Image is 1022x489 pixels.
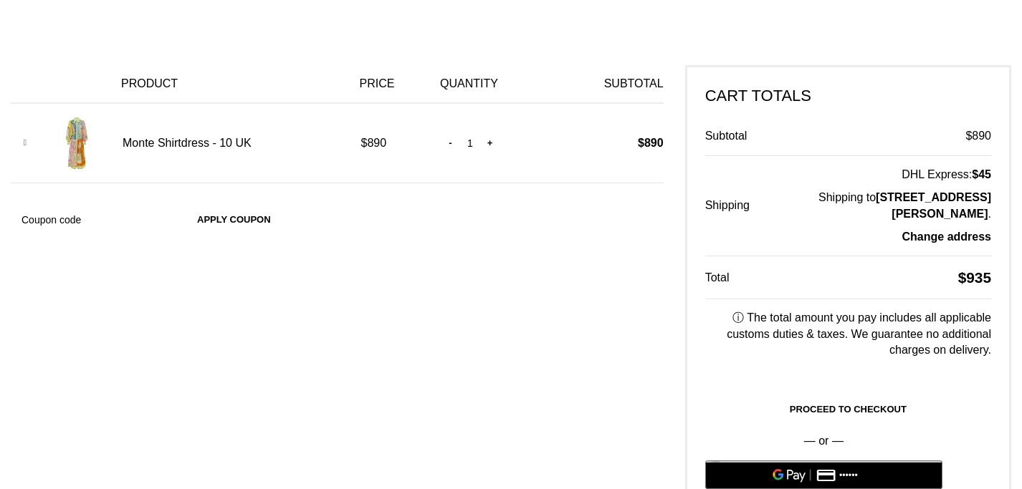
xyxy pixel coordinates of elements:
a: Remove Monte Shirtdress - 10 UK from cart [14,132,36,154]
strong: [STREET_ADDRESS][PERSON_NAME] [876,191,991,219]
th: Total [705,256,768,299]
bdi: 890 [965,130,991,142]
input: Coupon code [11,205,176,235]
p: Shipping to . [776,190,991,222]
th: Product [114,65,352,103]
a: Proceed to checkout [705,394,991,425]
th: Quantity [433,65,555,103]
bdi: 45 [972,168,991,180]
span: $ [972,168,978,180]
th: Shipping [705,155,768,256]
bdi: 935 [958,269,991,286]
h2: Cart totals [705,85,991,107]
a: Change address [902,231,991,243]
p: ⓘ The total amount you pay includes all applicable customs duties & taxes. We guarantee no additi... [705,310,991,358]
text: •••••• [839,470,858,480]
bdi: 890 [638,137,664,149]
span: $ [360,137,367,149]
span: $ [638,137,644,149]
bdi: 890 [360,137,386,149]
input: + [481,128,499,158]
button: Apply coupon [183,205,285,235]
input: Product quantity [459,128,481,158]
label: DHL Express: [776,167,991,183]
button: Pay with GPay [705,460,942,489]
span: $ [958,269,967,286]
img: Alemais [48,115,105,172]
th: Price [352,65,433,103]
p: — or — [705,432,942,450]
input: - [441,128,459,158]
th: Subtotal [705,117,768,155]
span: $ [965,130,972,142]
th: Subtotal [555,65,664,103]
a: Monte Shirtdress - 10 UK [123,135,252,151]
